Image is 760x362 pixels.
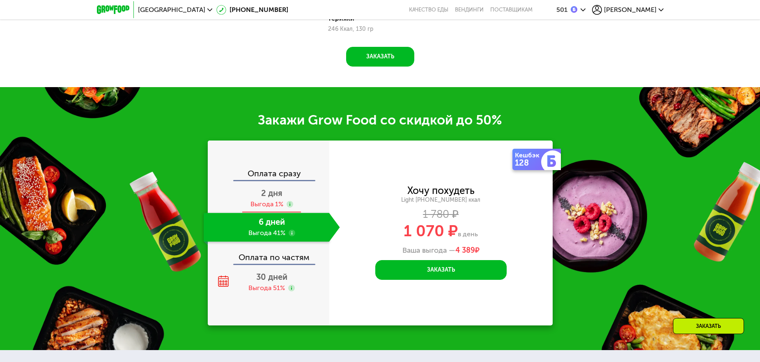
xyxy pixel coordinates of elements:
[250,200,283,209] div: Выгода 1%
[407,186,475,195] div: Хочу похудеть
[556,7,567,13] div: 501
[138,7,205,13] span: [GEOGRAPHIC_DATA]
[329,196,553,204] div: Light [PHONE_NUMBER] ккал
[375,260,507,280] button: Заказать
[455,246,480,255] span: ₽
[328,26,432,32] div: 246 Ккал, 130 гр
[490,7,533,13] div: поставщикам
[329,246,553,255] div: Ваша выгода —
[216,5,288,15] a: [PHONE_NUMBER]
[455,246,475,255] span: 4 389
[604,7,657,13] span: [PERSON_NAME]
[346,47,414,67] button: Заказать
[409,7,448,13] a: Качество еды
[515,152,543,159] div: Кешбэк
[458,230,478,238] span: в день
[515,159,543,167] div: 128
[209,245,329,264] div: Оплата по частям
[256,272,287,282] span: 30 дней
[209,169,329,180] div: Оплата сразу
[329,210,553,219] div: 1 780 ₽
[455,7,484,13] a: Вендинги
[673,318,744,334] div: Заказать
[261,188,282,198] span: 2 дня
[248,284,285,293] div: Выгода 51%
[404,221,458,240] span: 1 070 ₽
